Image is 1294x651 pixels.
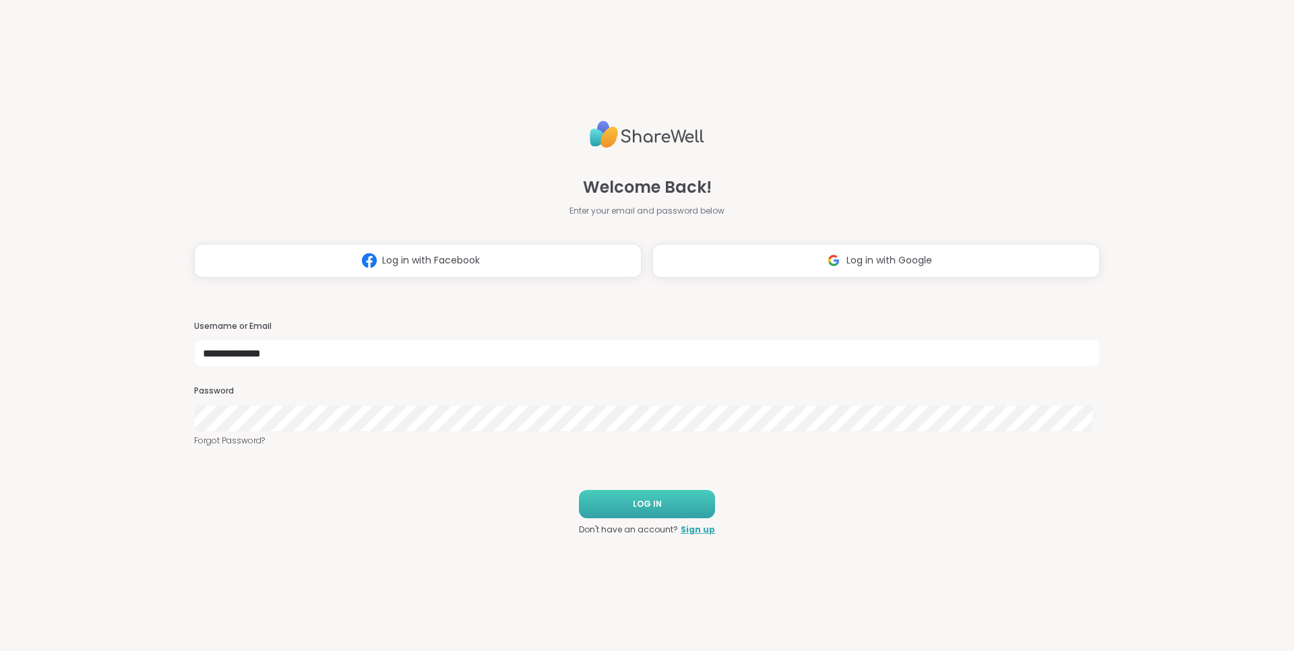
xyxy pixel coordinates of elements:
[633,498,662,510] span: LOG IN
[681,524,715,536] a: Sign up
[569,205,725,217] span: Enter your email and password below
[590,115,704,154] img: ShareWell Logo
[382,253,480,268] span: Log in with Facebook
[821,248,846,273] img: ShareWell Logomark
[579,490,715,518] button: LOG IN
[194,435,1100,447] a: Forgot Password?
[652,244,1100,278] button: Log in with Google
[846,253,932,268] span: Log in with Google
[357,248,382,273] img: ShareWell Logomark
[194,385,1100,397] h3: Password
[583,175,712,199] span: Welcome Back!
[194,244,642,278] button: Log in with Facebook
[579,524,678,536] span: Don't have an account?
[194,321,1100,332] h3: Username or Email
